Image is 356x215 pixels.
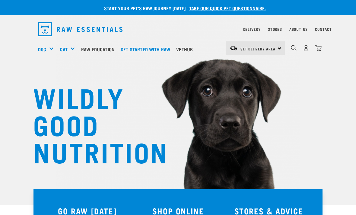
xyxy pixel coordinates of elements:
a: Delivery [243,28,261,30]
a: Vethub [175,37,197,61]
a: About Us [289,28,308,30]
a: Cat [60,46,67,53]
a: Get started with Raw [119,37,175,61]
img: user.png [303,45,309,51]
nav: dropdown navigation [33,20,323,39]
h1: WILDLY GOOD NUTRITION [33,83,154,165]
a: Raw Education [80,37,119,61]
span: Set Delivery Area [240,48,275,50]
img: home-icon@2x.png [315,45,322,51]
a: Dog [38,46,46,53]
a: take our quick pet questionnaire. [189,7,266,9]
a: Contact [315,28,332,30]
img: van-moving.png [229,46,237,51]
img: home-icon-1@2x.png [291,45,297,51]
img: Raw Essentials Logo [38,22,122,36]
a: Stores [268,28,282,30]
